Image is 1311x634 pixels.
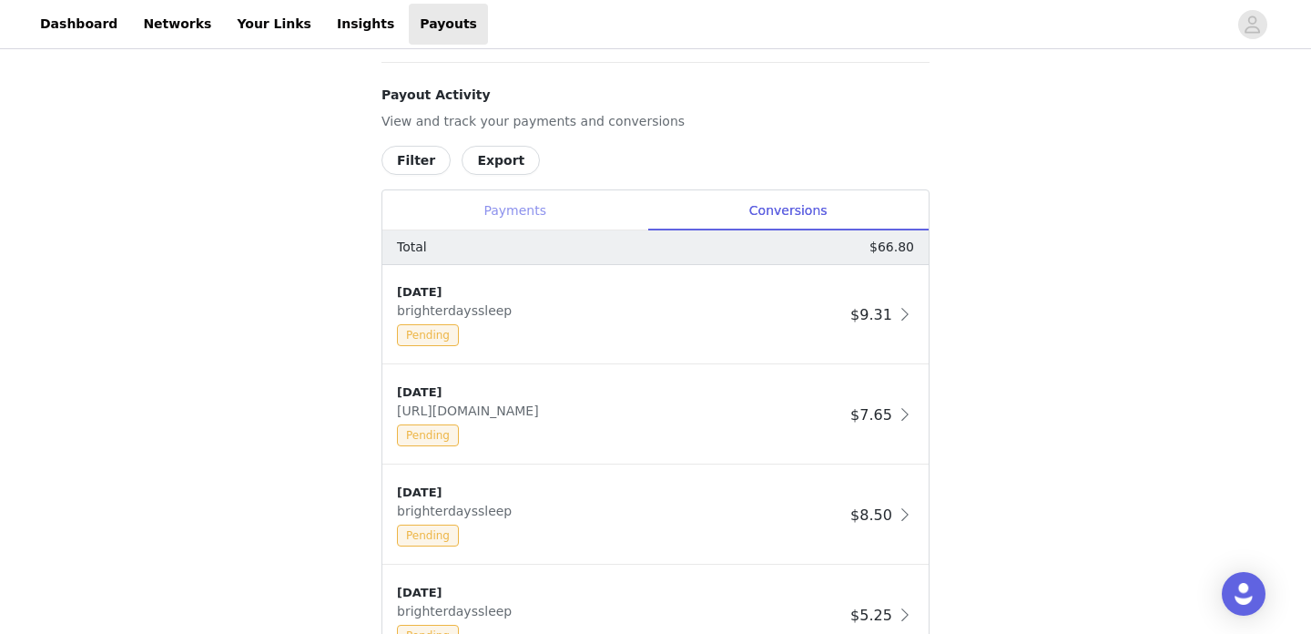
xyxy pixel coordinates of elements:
div: Open Intercom Messenger [1222,572,1265,616]
p: $66.80 [869,238,914,257]
div: [DATE] [397,383,843,402]
p: View and track your payments and conversions [381,112,930,131]
span: $5.25 [850,607,892,624]
div: clickable-list-item [382,465,929,566]
span: Pending [397,424,459,446]
div: [DATE] [397,584,843,602]
a: Networks [132,4,222,45]
div: [DATE] [397,283,843,302]
button: Filter [381,146,451,175]
div: [DATE] [397,484,843,502]
a: Dashboard [29,4,128,45]
span: brighterdayssleep [397,604,519,619]
a: Insights [326,4,405,45]
a: Your Links [226,4,322,45]
h4: Payout Activity [381,86,930,105]
span: $8.50 [850,506,892,524]
span: Pending [397,324,459,346]
div: clickable-list-item [382,265,929,365]
span: brighterdayssleep [397,303,519,318]
span: $7.65 [850,406,892,424]
button: Export [462,146,540,175]
div: clickable-list-item [382,365,929,465]
span: brighterdayssleep [397,504,519,518]
div: avatar [1244,10,1261,39]
div: Payments [382,190,647,231]
p: Total [397,238,427,257]
span: Pending [397,525,459,547]
span: [URL][DOMAIN_NAME] [397,404,546,418]
a: Payouts [409,4,488,45]
div: Conversions [647,190,929,231]
span: $9.31 [850,306,892,323]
